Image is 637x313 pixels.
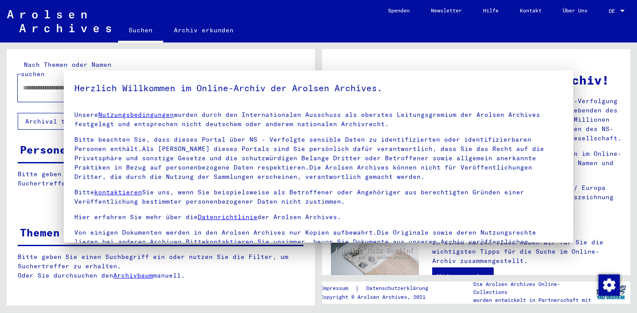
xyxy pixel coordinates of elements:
[599,274,620,296] img: Zustimmung ändern
[74,135,563,182] p: Bitte beachten Sie, dass dieses Portal über NS - Verfolgte sensible Daten zu identifizierten oder...
[74,228,563,247] p: Von einigen Dokumenten werden in den Arolsen Archives nur Kopien aufbewahrt.Die Originale sowie d...
[74,213,563,222] p: Hier erfahren Sie mehr über die der Arolsen Archives.
[74,110,563,129] p: Unsere wurden durch den Internationalen Ausschuss als oberstes Leitungsgremium der Arolsen Archiv...
[98,111,174,119] a: Nutzungsbedingungen
[74,81,563,95] h5: Herzlich Willkommen im Online-Archiv der Arolsen Archives.
[198,213,257,221] a: Datenrichtlinie
[206,238,285,246] a: kontaktieren Sie uns
[74,188,563,206] p: Bitte Sie uns, wenn Sie beispielsweise als Betroffener oder Angehöriger aus berechtigten Gründen ...
[94,188,142,196] a: kontaktieren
